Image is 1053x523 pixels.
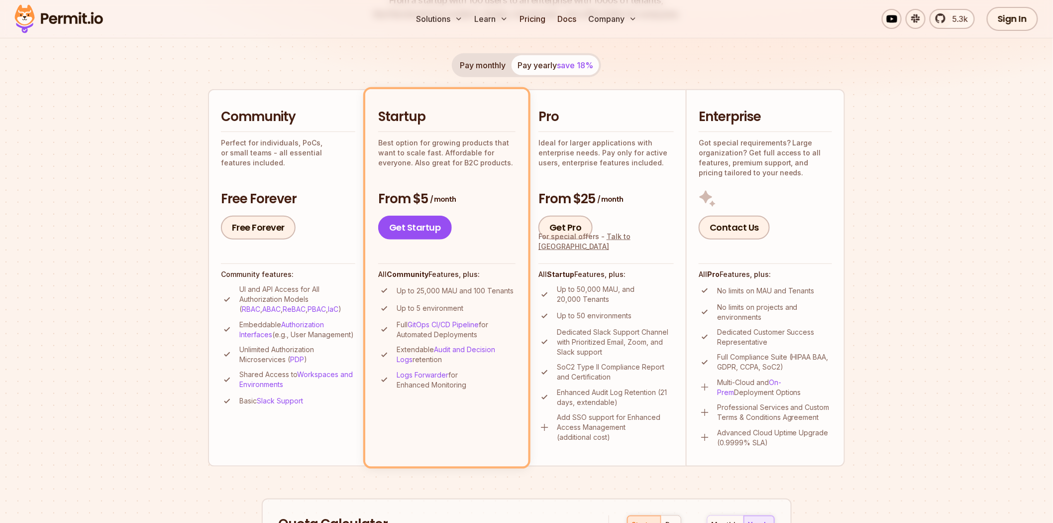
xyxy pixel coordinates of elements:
[378,269,516,279] h4: All Features, plus:
[397,370,516,390] p: for Enhanced Monitoring
[717,352,832,372] p: Full Compliance Suite (HIPAA BAA, GDPR, CCPA, SoC2)
[987,7,1038,31] a: Sign In
[699,108,832,126] h2: Enterprise
[557,388,674,407] p: Enhanced Audit Log Retention (21 days, extendable)
[290,355,304,364] a: PDP
[397,286,514,296] p: Up to 25,000 MAU and 100 Tenants
[387,270,428,278] strong: Community
[699,269,832,279] h4: All Features, plus:
[283,305,306,313] a: ReBAC
[717,327,832,347] p: Dedicated Customer Success Representative
[239,320,355,340] p: Embeddable (e.g., User Management)
[408,320,479,329] a: GitOps CI/CD Pipeline
[262,305,281,313] a: ABAC
[717,286,815,296] p: No limits on MAU and Tenants
[471,9,512,29] button: Learn
[242,305,260,313] a: RBAC
[221,190,355,208] h3: Free Forever
[221,138,355,168] p: Perfect for individuals, PoCs, or small teams - all essential features included.
[557,311,632,321] p: Up to 50 environments
[947,13,968,25] span: 5.3k
[538,232,674,252] div: For special offers -
[538,269,674,279] h4: All Features, plus:
[221,216,296,240] a: Free Forever
[717,378,832,397] p: Multi-Cloud and Deployment Options
[717,428,832,448] p: Advanced Cloud Uptime Upgrade (0.9999% SLA)
[413,9,467,29] button: Solutions
[516,9,550,29] a: Pricing
[717,378,781,396] a: On-Prem
[239,284,355,314] p: UI and API Access for All Authorization Models ( , , , , )
[554,9,581,29] a: Docs
[597,194,623,204] span: / month
[397,320,516,340] p: Full for Automated Deployments
[557,412,674,442] p: Add SSO support for Enhanced Access Management (additional cost)
[239,345,355,365] p: Unlimited Authorization Microservices ( )
[707,270,720,278] strong: Pro
[454,55,512,75] button: Pay monthly
[397,371,448,379] a: Logs Forwarder
[378,190,516,208] h3: From $5
[397,345,516,365] p: Extendable retention
[699,138,832,178] p: Got special requirements? Large organization? Get full access to all features, premium support, a...
[239,370,355,390] p: Shared Access to
[699,216,770,240] a: Contact Us
[257,396,303,405] a: Slack Support
[397,345,495,364] a: Audit and Decision Logs
[538,138,674,168] p: Ideal for larger applications with enterprise needs. Pay only for active users, enterprise featur...
[538,108,674,126] h2: Pro
[221,269,355,279] h4: Community features:
[239,396,303,406] p: Basic
[930,9,975,29] a: 5.3k
[585,9,641,29] button: Company
[547,270,574,278] strong: Startup
[557,284,674,304] p: Up to 50,000 MAU, and 20,000 Tenants
[221,108,355,126] h2: Community
[328,305,338,313] a: IaC
[378,138,516,168] p: Best option for growing products that want to scale fast. Affordable for everyone. Also great for...
[430,194,456,204] span: / month
[538,190,674,208] h3: From $25
[10,2,107,36] img: Permit logo
[378,216,452,240] a: Get Startup
[397,303,463,313] p: Up to 5 environment
[717,402,832,422] p: Professional Services and Custom Terms & Conditions Agreement
[557,327,674,357] p: Dedicated Slack Support Channel with Prioritized Email, Zoom, and Slack support
[378,108,516,126] h2: Startup
[239,320,324,339] a: Authorization Interfaces
[717,302,832,322] p: No limits on projects and environments
[308,305,326,313] a: PBAC
[538,216,593,240] a: Get Pro
[557,362,674,382] p: SoC2 Type II Compliance Report and Certification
